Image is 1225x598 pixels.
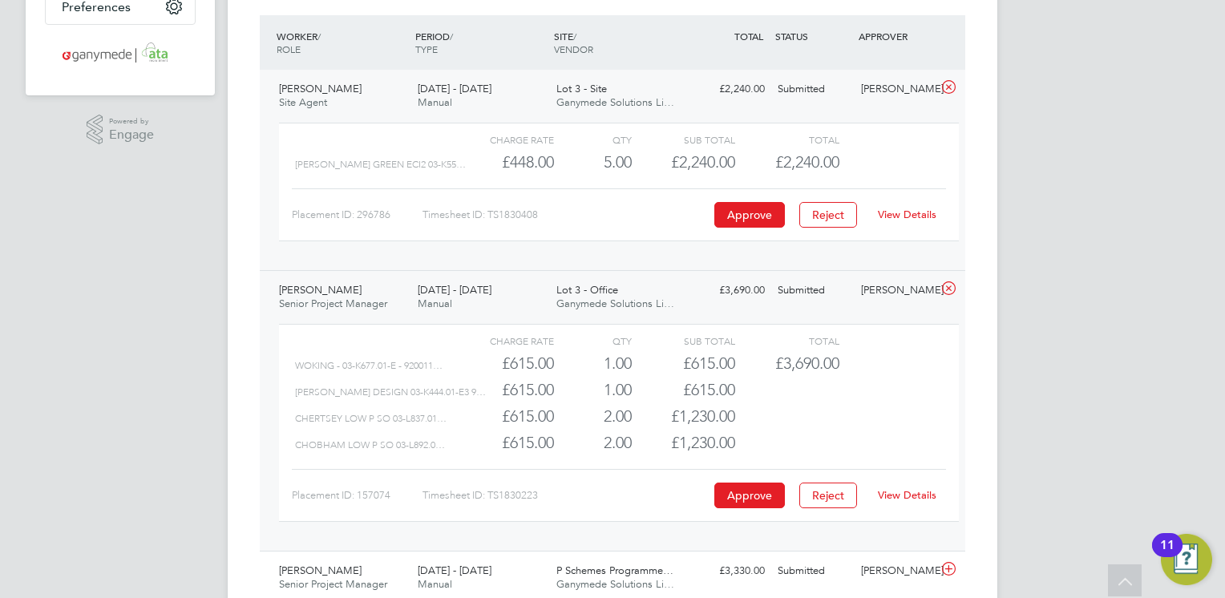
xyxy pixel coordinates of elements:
span: Senior Project Manager [279,577,387,591]
span: [PERSON_NAME] Design 03-K444.01-E3 9… [295,386,486,398]
div: SITE [550,22,689,63]
button: Reject [799,202,857,228]
div: £615.00 [632,377,735,403]
span: TOTAL [734,30,763,42]
div: Charge rate [451,130,554,149]
span: Woking - 03-K677.01-E - 920011… [295,360,443,371]
div: Total [735,331,839,350]
div: Timesheet ID: TS1830223 [422,483,710,508]
span: [PERSON_NAME] [279,564,362,577]
button: Reject [799,483,857,508]
div: £615.00 [451,430,554,456]
img: ganymedesolutions-logo-retina.png [58,41,184,67]
div: £3,330.00 [688,558,771,584]
div: 1.00 [554,377,632,403]
span: ROLE [277,42,301,55]
span: [DATE] - [DATE] [418,283,491,297]
div: £615.00 [451,377,554,403]
div: 2.00 [554,403,632,430]
span: Manual [418,95,452,109]
span: Engage [109,128,154,142]
span: / [573,30,576,42]
span: Manual [418,577,452,591]
span: [DATE] - [DATE] [418,82,491,95]
span: Senior Project Manager [279,297,387,310]
div: Submitted [771,76,855,103]
div: Charge rate [451,331,554,350]
span: / [450,30,453,42]
div: 5.00 [554,149,632,176]
span: / [317,30,321,42]
a: View Details [878,488,936,502]
span: [PERSON_NAME] [279,82,362,95]
span: VENDOR [554,42,593,55]
div: £615.00 [632,350,735,377]
div: Submitted [771,558,855,584]
span: Powered by [109,115,154,128]
div: APPROVER [855,22,938,51]
div: STATUS [771,22,855,51]
span: Chertsey Low P SO 03-L837.01… [295,413,447,424]
div: QTY [554,331,632,350]
div: £448.00 [451,149,554,176]
span: TYPE [415,42,438,55]
div: [PERSON_NAME] [855,76,938,103]
span: Manual [418,297,452,310]
div: 1.00 [554,350,632,377]
a: Powered byEngage [87,115,155,145]
span: Ganymede Solutions Li… [556,95,674,109]
a: View Details [878,208,936,221]
div: Timesheet ID: TS1830408 [422,202,710,228]
div: £615.00 [451,350,554,377]
div: [PERSON_NAME] [855,558,938,584]
div: £2,240.00 [688,76,771,103]
span: Chobham Low P SO 03-L892.0… [295,439,445,451]
div: 2.00 [554,430,632,456]
div: [PERSON_NAME] [855,277,938,304]
span: Ganymede Solutions Li… [556,577,674,591]
span: Lot 3 - Office [556,283,618,297]
span: P Schemes Programme… [556,564,673,577]
div: Total [735,130,839,149]
span: Site Agent [279,95,327,109]
div: £1,230.00 [632,403,735,430]
div: Placement ID: 296786 [292,202,422,228]
span: £3,690.00 [775,354,839,373]
div: Submitted [771,277,855,304]
span: [DATE] - [DATE] [418,564,491,577]
span: £2,240.00 [775,152,839,172]
span: [PERSON_NAME] Green ECI2 03-K55… [295,159,466,170]
div: Sub Total [632,130,735,149]
div: Placement ID: 157074 [292,483,422,508]
a: Go to home page [45,41,196,67]
div: PERIOD [411,22,550,63]
button: Approve [714,483,785,508]
button: Approve [714,202,785,228]
div: QTY [554,130,632,149]
div: Sub Total [632,331,735,350]
span: Lot 3 - Site [556,82,607,95]
span: Ganymede Solutions Li… [556,297,674,310]
div: 11 [1160,545,1174,566]
div: £2,240.00 [632,149,735,176]
div: WORKER [273,22,411,63]
button: Open Resource Center, 11 new notifications [1161,534,1212,585]
div: £1,230.00 [632,430,735,456]
span: [PERSON_NAME] [279,283,362,297]
div: £615.00 [451,403,554,430]
div: £3,690.00 [688,277,771,304]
